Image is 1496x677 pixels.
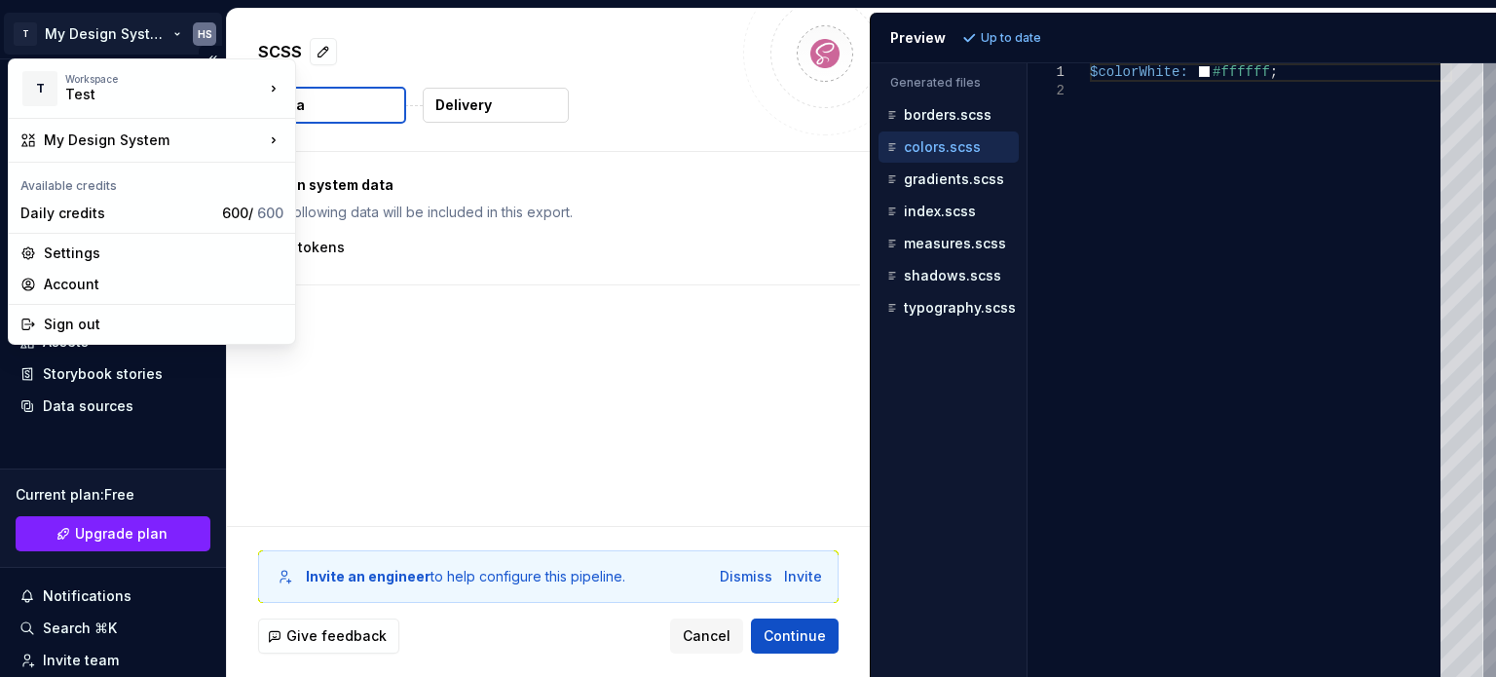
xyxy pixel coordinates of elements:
div: My Design System [44,131,264,150]
span: 600 [257,205,283,221]
div: Available credits [13,167,291,198]
div: Daily credits [20,204,214,223]
div: Settings [44,244,283,263]
div: T [22,71,57,106]
div: Account [44,275,283,294]
div: Test [65,85,231,104]
span: 600 / [222,205,283,221]
div: Workspace [65,73,264,85]
div: Sign out [44,315,283,334]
